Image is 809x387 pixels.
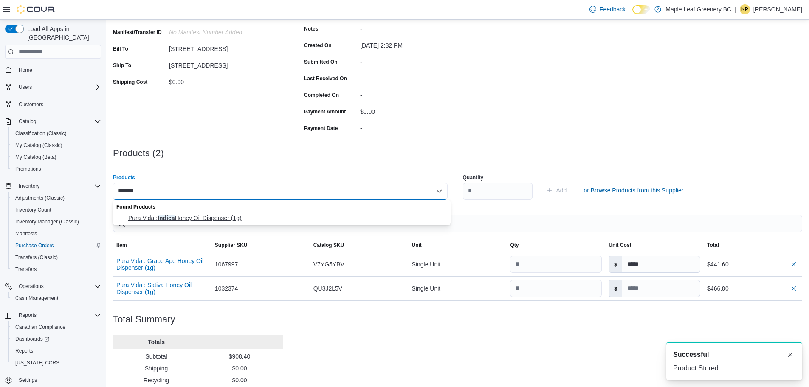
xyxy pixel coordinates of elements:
div: [DATE] 2:32 PM [360,39,474,49]
button: My Catalog (Beta) [8,151,104,163]
span: Customers [19,101,43,108]
p: Maple Leaf Greenery BC [665,4,731,14]
button: Pura Vida : Sativa Honey Oil Dispenser (1g) [116,282,208,295]
label: Payment Amount [304,108,346,115]
span: Item [116,242,127,249]
span: Transfers (Classic) [15,254,58,261]
a: Cash Management [12,293,62,303]
a: Feedback [586,1,629,18]
label: $ [609,256,622,272]
div: - [360,88,474,99]
button: Catalog SKU [310,238,409,252]
a: Adjustments (Classic) [12,193,68,203]
button: Inventory [15,181,43,191]
div: Single Unit [409,280,507,297]
span: Catalog [19,118,36,125]
div: $441.60 [707,259,799,269]
button: Unit Cost [605,238,704,252]
span: Add [556,186,567,195]
a: Transfers (Classic) [12,252,61,263]
div: Single Unit [409,256,507,273]
span: Dashboards [15,336,49,342]
a: [US_STATE] CCRS [12,358,63,368]
button: Settings [2,374,104,386]
button: Transfers [8,263,104,275]
span: Reports [15,310,101,320]
span: Home [15,65,101,75]
span: [US_STATE] CCRS [15,359,59,366]
span: Unit [412,242,422,249]
span: Total [707,242,719,249]
p: $0.00 [200,376,279,384]
span: Manifests [12,229,101,239]
button: [US_STATE] CCRS [8,357,104,369]
div: Notification [673,350,795,360]
button: Adjustments (Classic) [8,192,104,204]
span: Unit Cost [609,242,631,249]
a: My Catalog (Classic) [12,140,66,150]
span: Washington CCRS [12,358,101,368]
a: Manifests [12,229,40,239]
span: Inventory [15,181,101,191]
button: Item [113,238,211,252]
label: Ship To [113,62,131,69]
button: Reports [8,345,104,357]
div: Krystle Parsons [740,4,750,14]
div: - [360,55,474,65]
span: Canadian Compliance [15,324,65,331]
span: KP [741,4,748,14]
div: Product Stored [673,363,795,373]
span: Purchase Orders [12,240,101,251]
a: Home [15,65,36,75]
span: Manifests [15,230,37,237]
span: or Browse Products from this Supplier [583,186,683,195]
span: Inventory Count [12,205,101,215]
span: My Catalog (Classic) [12,140,101,150]
button: Pura Vida : Grape Ape Honey Oil Dispenser (1g) [116,257,208,271]
label: Created On [304,42,332,49]
span: Qty [510,242,519,249]
a: Inventory Count [12,205,55,215]
span: Transfers [15,266,37,273]
button: Promotions [8,163,104,175]
span: Transfers (Classic) [12,252,101,263]
span: Cash Management [12,293,101,303]
button: Inventory [2,180,104,192]
a: Transfers [12,264,40,274]
label: Manifest/Transfer ID [113,29,162,36]
input: Dark Mode [632,5,650,14]
p: Subtotal [116,352,196,361]
button: Manifests [8,228,104,240]
span: Home [19,67,32,73]
div: [STREET_ADDRESS] [169,42,283,52]
button: Inventory Manager (Classic) [8,216,104,228]
h3: Products (2) [113,148,164,158]
span: Adjustments (Classic) [15,195,65,201]
span: Customers [15,99,101,110]
a: Canadian Compliance [12,322,69,332]
div: - [360,22,474,32]
button: Canadian Compliance [8,321,104,333]
span: My Catalog (Beta) [12,152,101,162]
p: $0.00 [200,364,279,373]
span: Users [19,84,32,90]
button: Users [2,81,104,93]
label: Shipping Cost [113,79,147,85]
span: Reports [19,312,37,319]
button: Operations [2,280,104,292]
button: Operations [15,281,47,291]
span: Inventory Manager (Classic) [12,217,101,227]
a: Inventory Manager (Classic) [12,217,82,227]
span: 1067997 [215,259,238,269]
button: Reports [2,309,104,321]
span: Adjustments (Classic) [12,193,101,203]
label: $ [609,280,622,297]
button: Customers [2,98,104,110]
a: Dashboards [8,333,104,345]
button: Unit [409,238,507,252]
button: Dismiss toast [785,350,795,360]
a: Reports [12,346,37,356]
span: Transfers [12,264,101,274]
span: Inventory [19,183,39,189]
span: Classification (Classic) [15,130,67,137]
